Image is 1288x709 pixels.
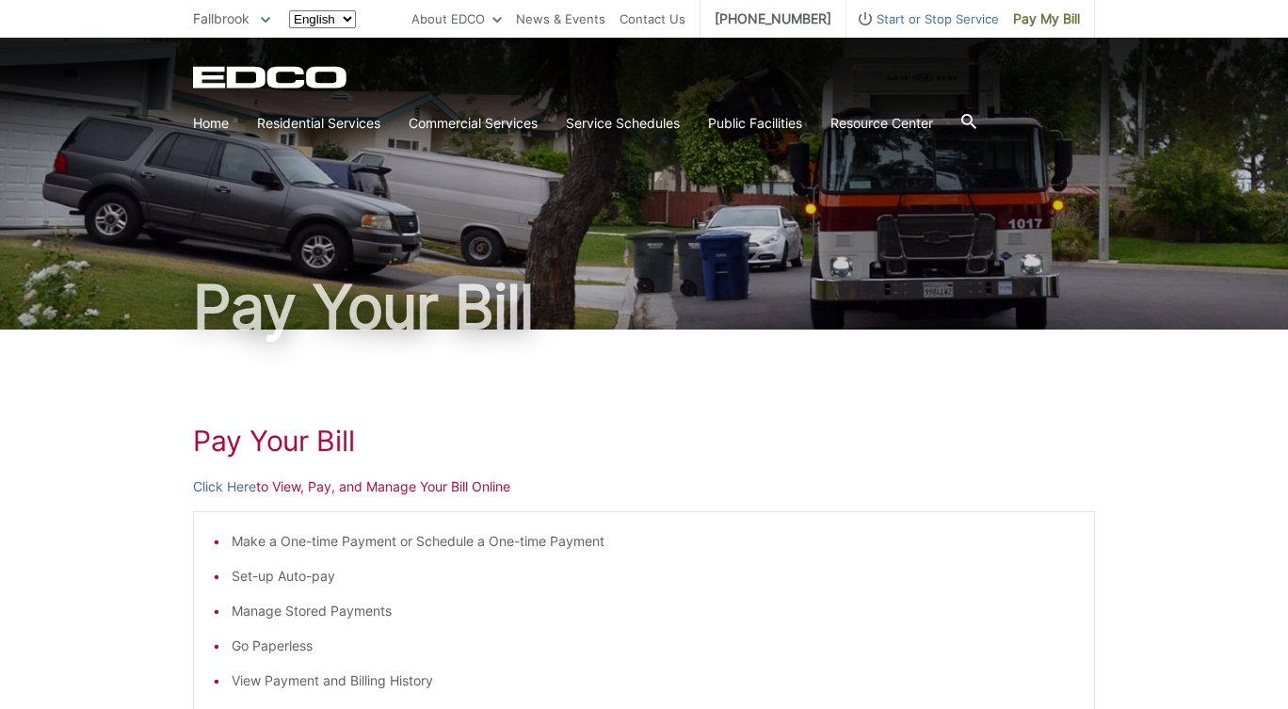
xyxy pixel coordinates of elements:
span: Fallbrook [193,10,250,26]
h1: Pay Your Bill [193,277,1095,337]
h1: Pay Your Bill [193,424,1095,458]
li: Set-up Auto-pay [232,566,1075,587]
a: Contact Us [620,8,685,29]
a: News & Events [516,8,605,29]
a: Public Facilities [708,113,802,134]
span: Pay My Bill [1013,8,1080,29]
select: Select a language [289,10,356,28]
li: Manage Stored Payments [232,601,1075,621]
a: About EDCO [411,8,502,29]
a: Residential Services [257,113,380,134]
li: View Payment and Billing History [232,670,1075,691]
li: Go Paperless [232,636,1075,656]
li: Make a One-time Payment or Schedule a One-time Payment [232,531,1075,552]
a: EDCD logo. Return to the homepage. [193,66,349,89]
p: to View, Pay, and Manage Your Bill Online [193,476,1095,497]
a: Home [193,113,229,134]
a: Resource Center [830,113,933,134]
a: Commercial Services [409,113,538,134]
a: Service Schedules [566,113,680,134]
a: Click Here [193,476,256,497]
